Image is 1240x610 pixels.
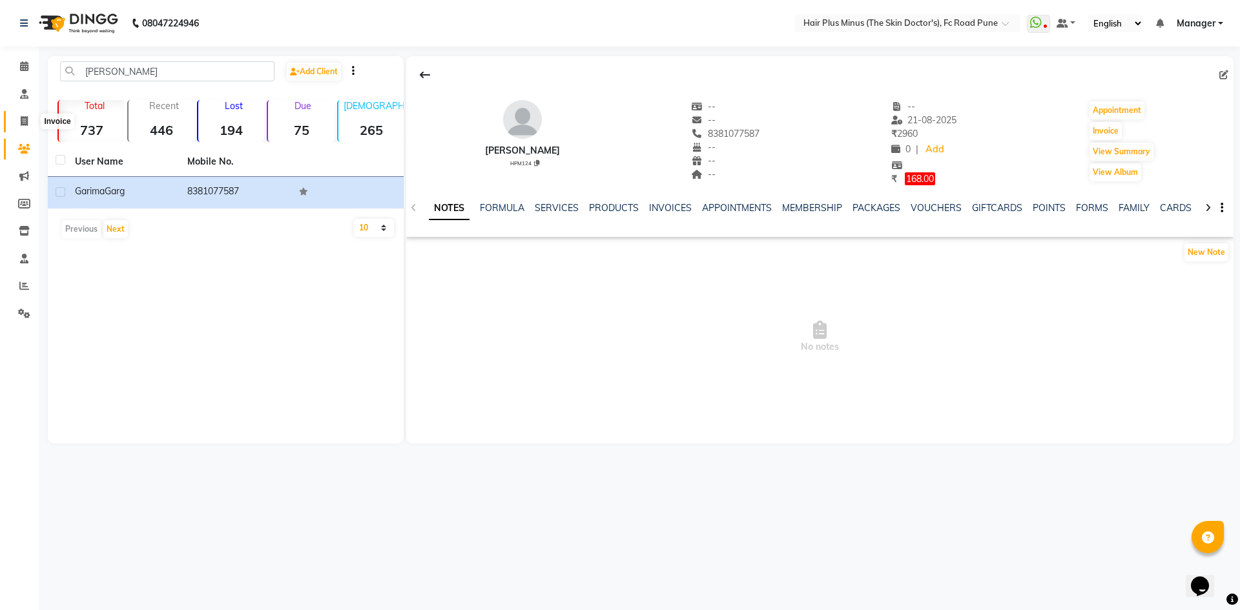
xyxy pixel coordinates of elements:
a: Add [924,141,946,159]
button: Invoice [1090,122,1122,140]
span: 0 [891,143,911,155]
iframe: chat widget [1186,558,1227,597]
strong: 75 [268,122,334,138]
strong: 194 [198,122,264,138]
td: 8381077587 [180,177,292,208]
span: -- [691,168,716,180]
a: SERVICES [535,202,579,214]
b: 08047224946 [142,5,199,41]
span: ₹ [891,173,897,185]
span: ₹ [891,128,897,139]
img: logo [33,5,121,41]
p: Lost [203,100,264,112]
a: APPOINTMENTS [702,202,772,214]
a: INVOICES [649,202,692,214]
a: GIFTCARDS [972,202,1022,214]
span: -- [691,155,716,167]
span: -- [691,141,716,153]
div: Invoice [41,114,74,129]
span: -- [691,101,716,112]
a: MEMBERSHIP [782,202,842,214]
span: 8381077587 [691,128,759,139]
a: FORMULA [480,202,524,214]
th: User Name [67,147,180,177]
p: Total [64,100,125,112]
span: 168.00 [905,172,935,185]
a: CARDS [1160,202,1192,214]
span: Manager [1177,17,1215,30]
a: FAMILY [1119,202,1150,214]
a: PRODUCTS [589,202,639,214]
button: View Album [1090,163,1141,181]
span: Garima [75,185,105,197]
a: PACKAGES [852,202,900,214]
span: -- [891,101,916,112]
a: VOUCHERS [911,202,962,214]
span: | [916,143,918,156]
button: View Summary [1090,143,1153,161]
button: New Note [1184,243,1228,261]
span: 21-08-2025 [891,114,957,126]
a: FORMS [1076,202,1108,214]
p: [DEMOGRAPHIC_DATA] [344,100,404,112]
span: Garg [105,185,125,197]
button: Next [103,220,128,238]
strong: 446 [129,122,194,138]
span: 2960 [891,128,918,139]
div: HPM124 [490,158,560,167]
span: No notes [406,273,1234,402]
a: NOTES [429,197,470,220]
p: Recent [134,100,194,112]
p: Due [271,100,334,112]
strong: 737 [59,122,125,138]
div: Back to Client [411,63,439,87]
button: Appointment [1090,101,1144,119]
th: Mobile No. [180,147,292,177]
input: Search by Name/Mobile/Email/Code [60,61,274,81]
span: -- [691,114,716,126]
a: POINTS [1033,202,1066,214]
img: avatar [503,100,542,139]
a: Add Client [287,63,341,81]
div: [PERSON_NAME] [485,144,560,158]
strong: 265 [338,122,404,138]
